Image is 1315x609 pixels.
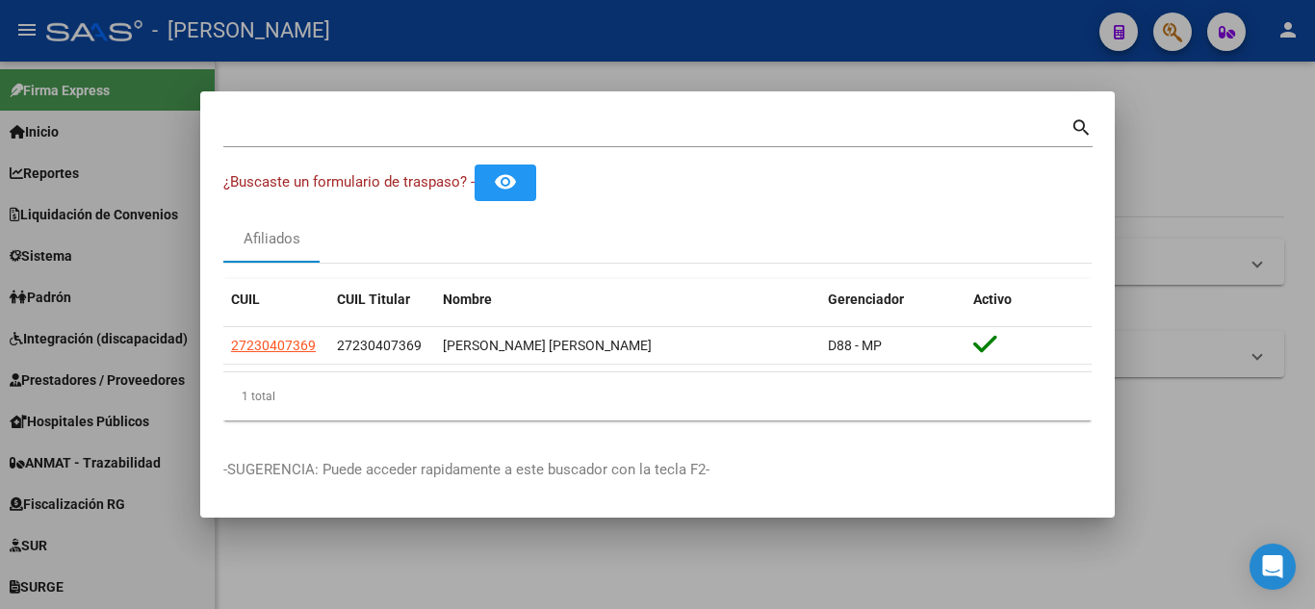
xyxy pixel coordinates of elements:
[494,170,517,193] mat-icon: remove_red_eye
[966,279,1092,320] datatable-header-cell: Activo
[244,228,300,250] div: Afiliados
[231,292,260,307] span: CUIL
[1250,544,1296,590] div: Open Intercom Messenger
[223,173,475,190] span: ¿Buscaste un formulario de traspaso? -
[223,459,1092,481] p: -SUGERENCIA: Puede acceder rapidamente a este buscador con la tecla F2-
[828,338,882,353] span: D88 - MP
[1070,114,1093,138] mat-icon: search
[329,279,435,320] datatable-header-cell: CUIL Titular
[443,292,492,307] span: Nombre
[223,279,329,320] datatable-header-cell: CUIL
[820,279,966,320] datatable-header-cell: Gerenciador
[435,279,820,320] datatable-header-cell: Nombre
[231,338,316,353] span: 27230407369
[443,335,812,357] div: [PERSON_NAME] [PERSON_NAME]
[223,372,1092,420] div: 1 total
[973,292,1012,307] span: Activo
[337,338,422,353] span: 27230407369
[828,292,904,307] span: Gerenciador
[337,292,410,307] span: CUIL Titular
